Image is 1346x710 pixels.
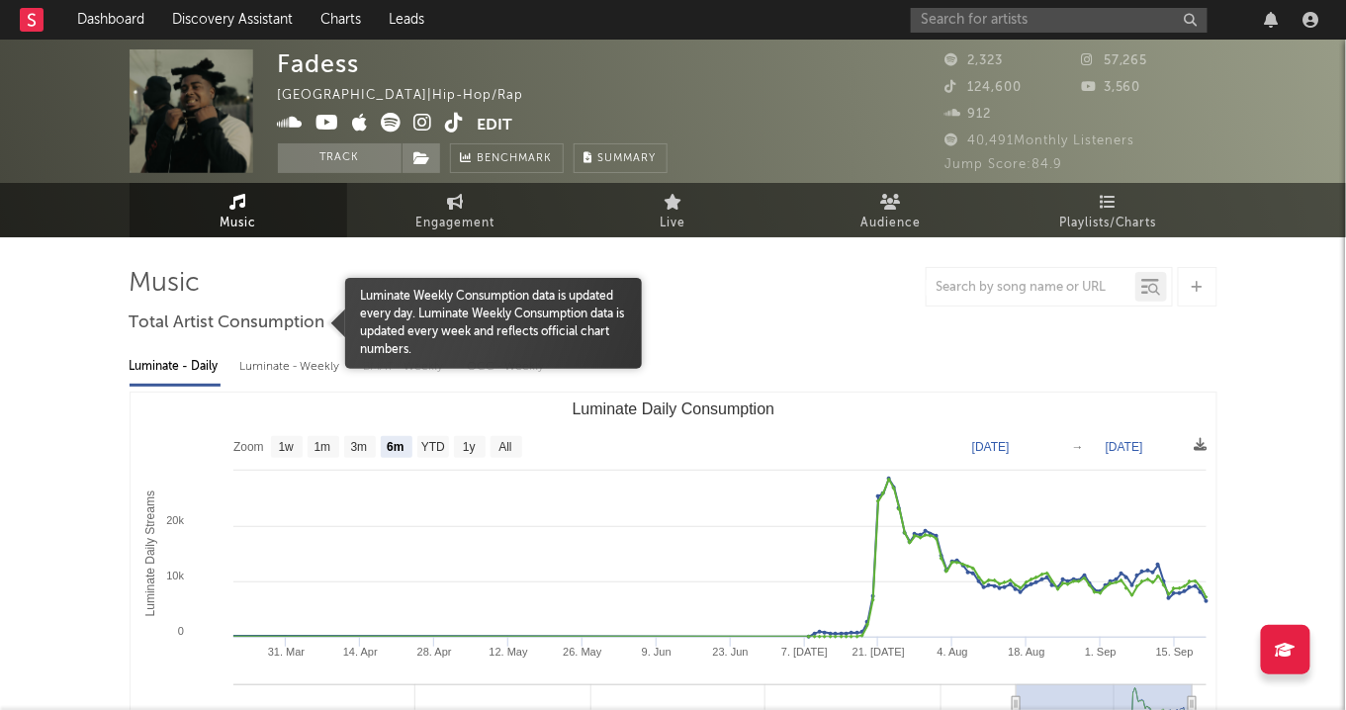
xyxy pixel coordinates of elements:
text: 1m [314,441,330,455]
text: 3m [350,441,367,455]
text: 1y [463,441,476,455]
text: YTD [420,441,444,455]
span: Engagement [416,212,495,235]
text: 12. May [489,646,528,658]
text: 7. [DATE] [781,646,828,658]
text: 21. [DATE] [852,646,904,658]
text: 1w [278,441,294,455]
a: Benchmark [450,143,564,173]
span: 40,491 Monthly Listeners [945,134,1135,147]
span: Jump Score: 84.9 [945,158,1063,171]
button: Summary [574,143,668,173]
span: Total Artist Consumption [130,311,325,335]
input: Search for artists [911,8,1208,33]
a: Music [130,183,347,237]
text: Luminate Daily Consumption [572,400,774,417]
span: Luminate Weekly Consumption data is updated every day. Luminate Weekly Consumption data is update... [345,288,642,359]
text: → [1072,440,1084,454]
a: Audience [782,183,1000,237]
div: Luminate - Daily [130,350,221,384]
text: 4. Aug [937,646,967,658]
span: 57,265 [1081,54,1148,67]
text: 26. May [563,646,602,658]
div: Fadess [278,49,360,78]
a: Engagement [347,183,565,237]
text: [DATE] [1106,440,1143,454]
text: 9. Jun [641,646,671,658]
a: Playlists/Charts [1000,183,1217,237]
text: 1. Sep [1085,646,1117,658]
a: Live [565,183,782,237]
span: 124,600 [945,81,1023,94]
span: Playlists/Charts [1059,212,1157,235]
text: Luminate Daily Streams [142,490,156,616]
text: 0 [177,625,183,637]
span: Summary [598,153,657,164]
span: Benchmark [478,147,553,171]
div: [GEOGRAPHIC_DATA] | Hip-Hop/Rap [278,84,547,108]
text: 14. Apr [342,646,377,658]
span: Audience [860,212,921,235]
text: All [498,441,511,455]
span: Live [661,212,686,235]
text: 20k [166,514,184,526]
text: 6m [387,441,404,455]
button: Edit [478,113,513,137]
span: 912 [945,108,992,121]
span: 2,323 [945,54,1004,67]
text: 23. Jun [712,646,748,658]
text: 31. Mar [267,646,305,658]
text: 10k [166,570,184,581]
text: 28. Apr [416,646,451,658]
input: Search by song name or URL [927,280,1135,296]
span: Music [220,212,256,235]
text: 18. Aug [1008,646,1044,658]
div: Luminate - Weekly [240,350,344,384]
text: Zoom [233,441,264,455]
span: 3,560 [1081,81,1141,94]
text: 15. Sep [1155,646,1193,658]
button: Track [278,143,402,173]
text: [DATE] [972,440,1010,454]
